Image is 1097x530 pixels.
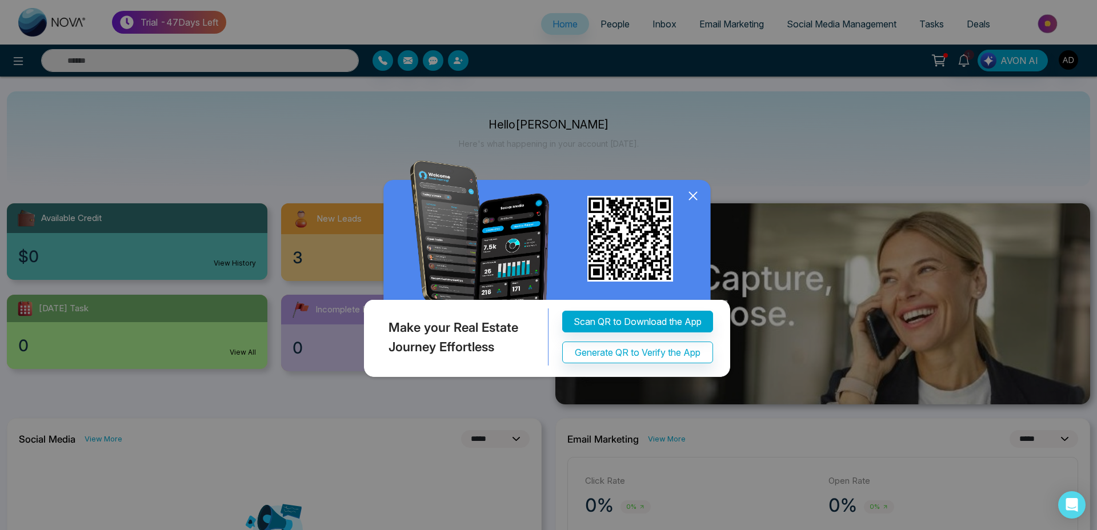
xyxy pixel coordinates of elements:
[587,196,673,282] img: qr_for_download_app.png
[361,309,548,366] div: Make your Real Estate Journey Effortless
[1058,491,1086,519] div: Open Intercom Messenger
[562,342,713,364] button: Generate QR to Verify the App
[361,160,736,383] img: QRModal
[562,311,713,333] button: Scan QR to Download the App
